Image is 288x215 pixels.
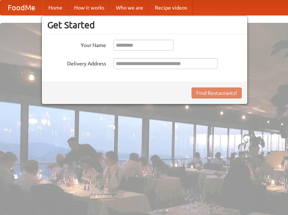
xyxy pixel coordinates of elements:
[47,58,106,67] label: Delivery Address
[149,0,193,15] a: Recipe videos
[68,0,110,15] a: How it works
[192,87,242,98] button: Find Restaurants!
[0,0,43,15] a: FoodMe
[43,0,68,15] a: Home
[47,19,242,31] h3: Get Started
[110,0,149,15] a: Who we are
[47,40,106,49] label: Your Name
